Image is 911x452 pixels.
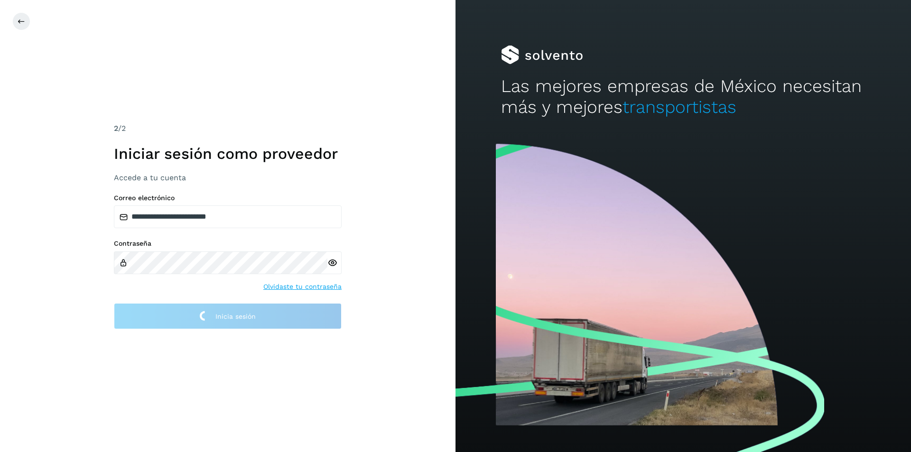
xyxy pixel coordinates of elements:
span: 2 [114,124,118,133]
h1: Iniciar sesión como proveedor [114,145,342,163]
h2: Las mejores empresas de México necesitan más y mejores [501,76,865,118]
a: Olvidaste tu contraseña [263,282,342,292]
div: /2 [114,123,342,134]
span: Inicia sesión [215,313,256,320]
button: Inicia sesión [114,303,342,329]
label: Contraseña [114,240,342,248]
label: Correo electrónico [114,194,342,202]
span: transportistas [623,97,736,117]
h3: Accede a tu cuenta [114,173,342,182]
